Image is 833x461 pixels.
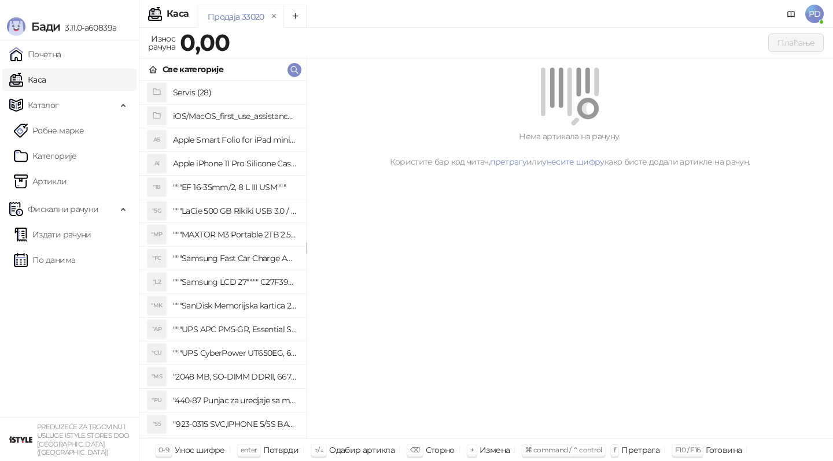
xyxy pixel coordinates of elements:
div: "MK [148,296,166,315]
a: Робне марке [14,119,84,142]
a: ArtikliАртикли [14,170,67,193]
div: "AP [148,320,166,339]
h4: """EF 16-35mm/2, 8 L III USM""" [173,178,297,196]
strong: 0,00 [180,28,230,57]
div: grid [139,81,306,438]
small: PREDUZEĆE ZA TRGOVINU I USLUGE ISTYLE STORES DOO [GEOGRAPHIC_DATA] ([GEOGRAPHIC_DATA]) [37,423,130,456]
div: Нема артикала на рачуну. Користите бар код читач, или како бисте додали артикле на рачун. [320,130,819,168]
div: "MP [148,225,166,244]
a: Почетна [9,43,61,66]
span: f [614,445,615,454]
h4: """SanDisk Memorijska kartica 256GB microSDXC sa SD adapterom SDSQXA1-256G-GN6MA - Extreme PLUS, ... [173,296,297,315]
a: По данима [14,248,75,272]
a: претрагу [490,157,526,167]
span: 0-9 [159,445,169,454]
span: ↑/↓ [314,445,323,454]
span: + [470,445,474,454]
div: Потврди [263,443,299,458]
h4: "440-87 Punjac za uredjaje sa micro USB portom 4/1, Stand." [173,391,297,410]
span: Фискални рачуни [28,198,98,221]
button: remove [267,12,282,21]
div: Одабир артикла [329,443,395,458]
div: AS [148,131,166,149]
div: "MS [148,367,166,386]
span: 3.11.0-a60839a [60,23,116,33]
div: Претрага [621,443,659,458]
div: Готовина [706,443,742,458]
span: Каталог [28,94,59,117]
a: Каса [9,68,46,91]
div: Продаја 33020 [208,10,264,23]
h4: """UPS APC PM5-GR, Essential Surge Arrest,5 utic_nica""" [173,320,297,339]
a: Категорије [14,144,77,168]
a: Издати рачуни [14,223,91,246]
div: "L2 [148,273,166,291]
h4: """UPS CyberPower UT650EG, 650VA/360W , line-int., s_uko, desktop""" [173,344,297,362]
span: PD [805,5,824,23]
div: "S5 [148,415,166,433]
h4: iOS/MacOS_first_use_assistance (4) [173,107,297,125]
h4: "923-0315 SVC,IPHONE 5/5S BATTERY REMOVAL TRAY Držač za iPhone sa kojim se otvara display [173,415,297,433]
div: Унос шифре [175,443,225,458]
h4: """Samsung LCD 27"""" C27F390FHUXEN""" [173,273,297,291]
div: "CU [148,344,166,362]
h4: "2048 MB, SO-DIMM DDRII, 667 MHz, Napajanje 1,8 0,1 V, Latencija CL5" [173,367,297,386]
span: ⌫ [410,445,419,454]
h4: """Samsung Fast Car Charge Adapter, brzi auto punja_, boja crna""" [173,249,297,267]
h4: Apple iPhone 11 Pro Silicone Case - Black [173,154,297,173]
div: Све категорије [163,63,223,76]
a: Документација [782,5,801,23]
h4: Servis (28) [173,83,297,102]
div: "PU [148,391,166,410]
div: Измена [480,443,510,458]
div: "18 [148,178,166,196]
div: Сторно [426,443,455,458]
div: "5G [148,202,166,220]
a: унесите шифру [542,157,605,167]
div: Износ рачуна [146,31,178,54]
span: Бади [31,20,60,34]
div: AI [148,154,166,173]
button: Add tab [283,5,307,28]
div: "FC [148,249,166,267]
span: enter [241,445,257,454]
h4: Apple Smart Folio for iPad mini (A17 Pro) - Sage [173,131,297,149]
img: 64x64-companyLogo-77b92cf4-9946-4f36-9751-bf7bb5fd2c7d.png [9,428,32,451]
img: Logo [7,17,25,36]
span: ⌘ command / ⌃ control [525,445,602,454]
h4: """LaCie 500 GB Rikiki USB 3.0 / Ultra Compact & Resistant aluminum / USB 3.0 / 2.5""""""" [173,202,297,220]
span: F10 / F16 [675,445,700,454]
button: Плаћање [768,34,824,52]
div: Каса [167,9,189,18]
h4: """MAXTOR M3 Portable 2TB 2.5"""" crni eksterni hard disk HX-M201TCB/GM""" [173,225,297,244]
